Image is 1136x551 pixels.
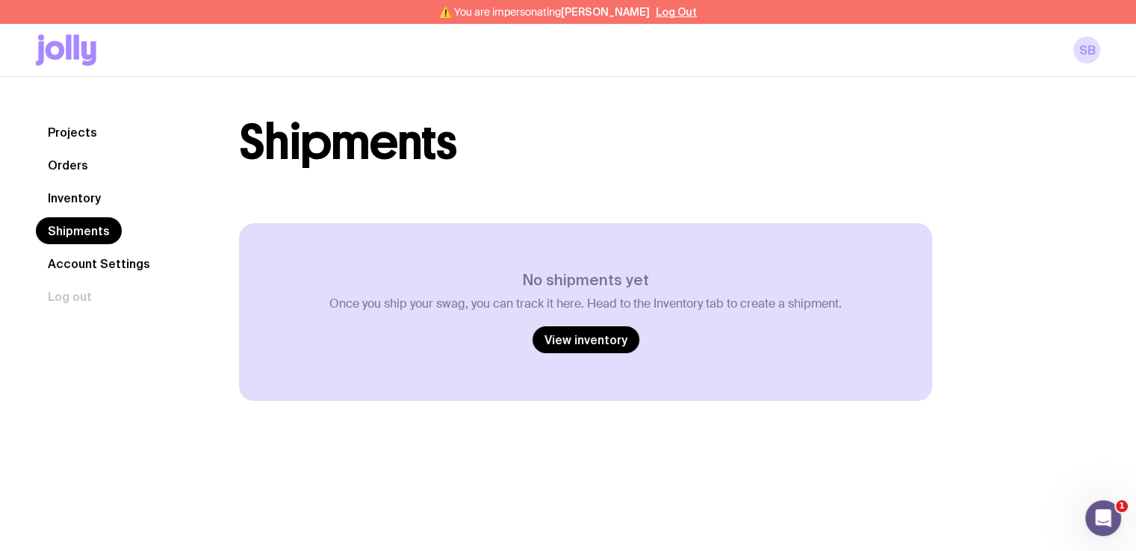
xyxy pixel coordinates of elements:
[36,217,122,244] a: Shipments
[36,283,104,310] button: Log out
[36,250,162,277] a: Account Settings
[36,119,109,146] a: Projects
[533,326,639,353] a: View inventory
[329,296,842,311] p: Once you ship your swag, you can track it here. Head to the Inventory tab to create a shipment.
[1116,500,1128,512] span: 1
[239,119,456,166] h1: Shipments
[36,184,113,211] a: Inventory
[36,152,100,178] a: Orders
[561,6,650,18] span: [PERSON_NAME]
[656,6,697,18] button: Log Out
[329,271,842,289] h3: No shipments yet
[1085,500,1121,536] iframe: Intercom live chat
[439,6,650,18] span: ⚠️ You are impersonating
[1073,37,1100,63] a: SB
